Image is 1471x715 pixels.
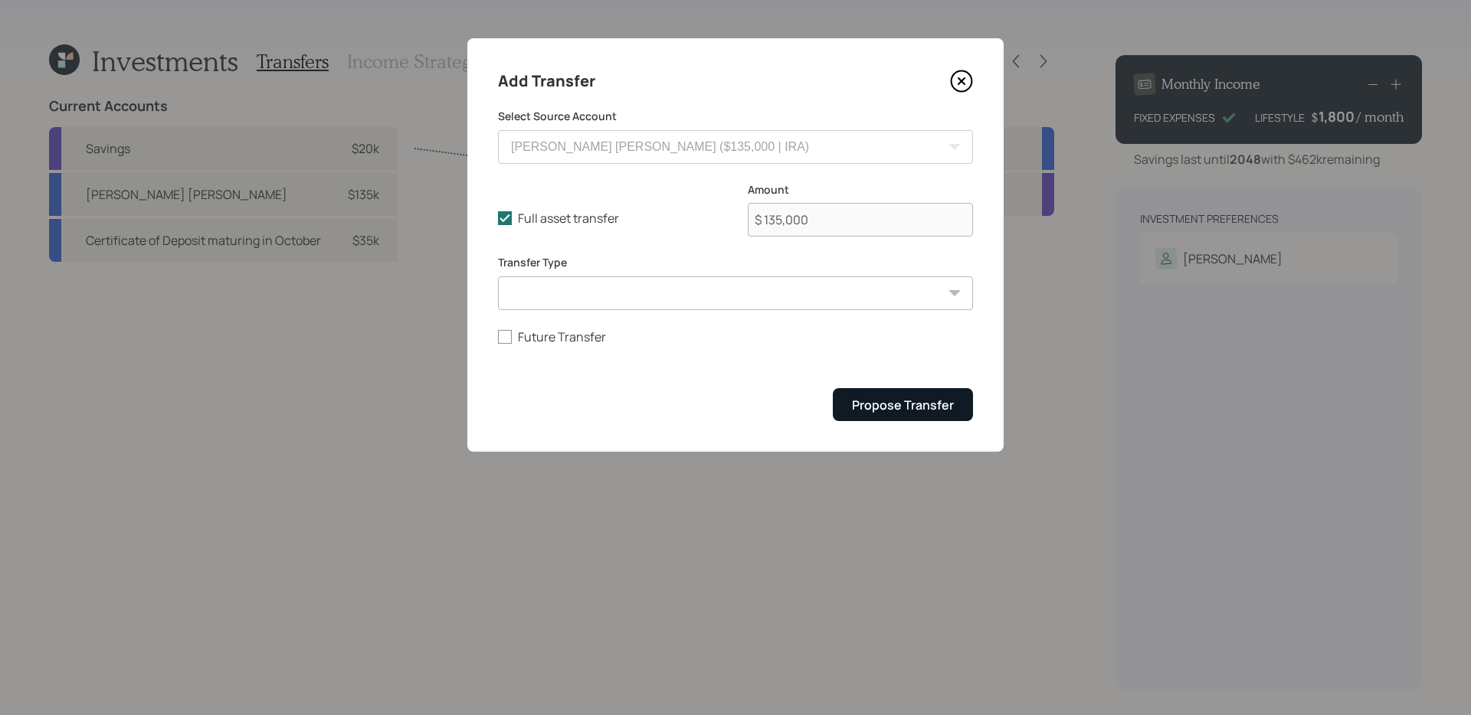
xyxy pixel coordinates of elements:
label: Full asset transfer [498,210,723,227]
label: Future Transfer [498,328,973,345]
button: Propose Transfer [833,388,973,421]
label: Amount [748,182,973,198]
h4: Add Transfer [498,69,595,93]
label: Select Source Account [498,109,973,124]
div: Propose Transfer [852,397,954,413]
label: Transfer Type [498,255,973,270]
